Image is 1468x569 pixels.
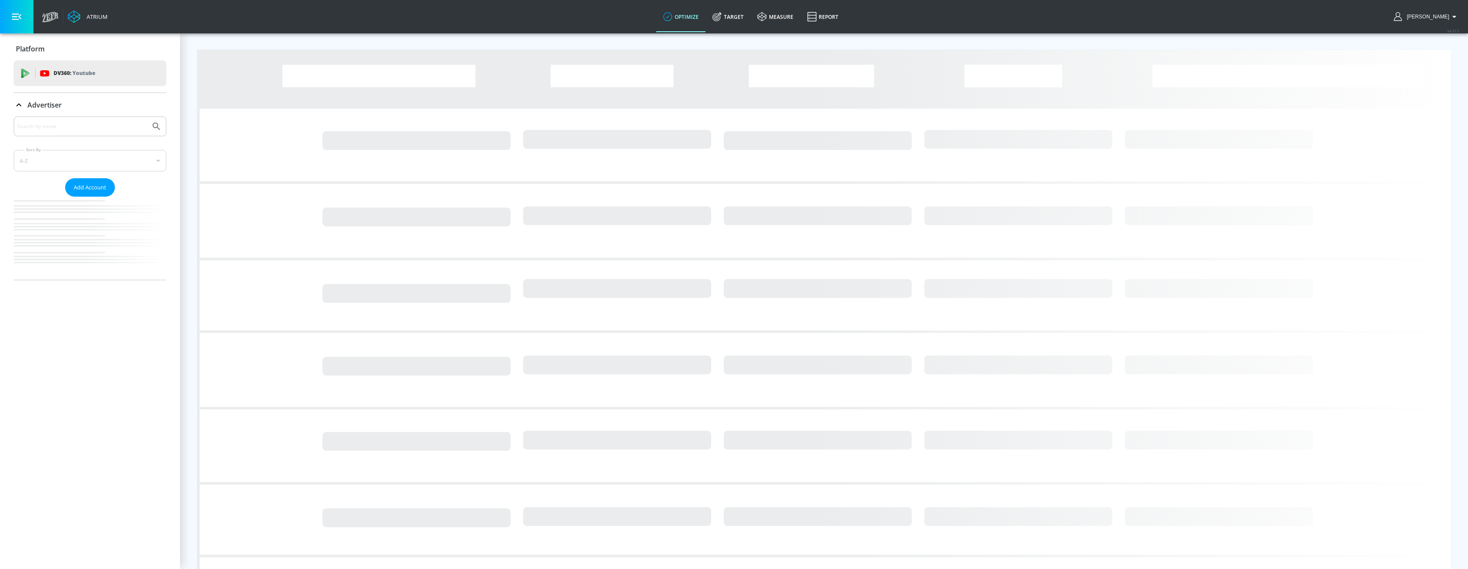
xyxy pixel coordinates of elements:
[74,183,106,192] span: Add Account
[14,197,166,280] nav: list of Advertiser
[24,147,43,153] label: Sort By
[68,10,108,23] a: Atrium
[14,60,166,86] div: DV360: Youtube
[656,1,705,32] a: optimize
[705,1,751,32] a: Target
[800,1,845,32] a: Report
[1394,12,1459,22] button: [PERSON_NAME]
[17,121,147,132] input: Search by name
[27,100,62,110] p: Advertiser
[54,69,95,78] p: DV360:
[14,37,166,61] div: Platform
[72,69,95,78] p: Youtube
[16,44,45,54] p: Platform
[14,93,166,117] div: Advertiser
[14,150,166,171] div: A-Z
[1403,14,1449,20] span: login as: guillaume.chorn@zefr.com
[83,13,108,21] div: Atrium
[751,1,800,32] a: measure
[65,178,115,197] button: Add Account
[14,117,166,280] div: Advertiser
[1447,28,1459,33] span: v 4.22.2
